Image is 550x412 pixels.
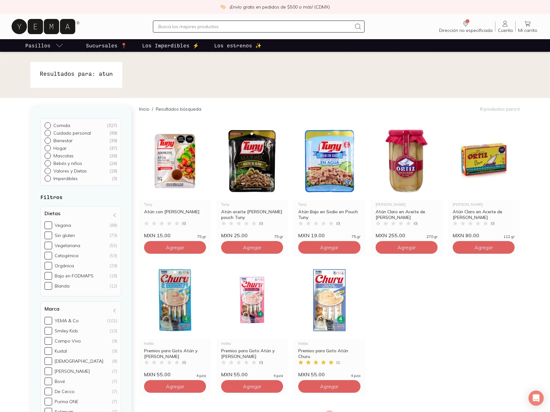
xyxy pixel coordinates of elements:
span: 112 gr [504,235,515,239]
span: 4 pza [273,374,283,378]
div: Sin gluten [55,233,75,238]
span: Agregar [320,244,338,251]
a: Mi carrito [516,20,540,33]
div: (8) [112,358,117,364]
div: ( 18 ) [109,168,117,174]
div: Bové [55,379,65,384]
div: Open Intercom Messenger [529,391,544,406]
div: ( 3 ) [112,176,117,181]
span: MXN 255.00 [376,232,405,239]
p: Valores y Dietas [53,168,87,174]
span: Agregar [474,244,493,251]
p: Hogar [53,145,67,151]
div: Campo Vivo [55,338,81,344]
p: Bienestar [53,138,73,143]
a: Sucursales 📍 [85,39,128,52]
div: (7) [112,399,117,404]
p: 8 productos para ti [480,106,520,112]
a: ortiz[PERSON_NAME]Atún Claro en Aceite de [PERSON_NAME](0)MXN 80.00112 gr [448,122,520,239]
div: (10) [110,328,117,334]
input: Busca los mejores productos [158,23,352,30]
span: ( 0 ) [491,221,495,225]
span: MXN 55.00 [298,371,325,378]
button: Agregar [221,380,283,393]
div: Atún Bajo en Sodio en Pouch Tuny [298,209,360,220]
div: Tuny [298,203,360,206]
span: Mi carrito [518,27,537,33]
p: Mascotas [53,153,74,159]
input: Bové(7) [45,378,52,385]
img: Atún Bajo en Sodio en Pouch Tuny [293,122,365,200]
span: Agregar [166,244,184,251]
a: Atún aceite de oliva pouch TunyTunyAtún aceite [PERSON_NAME] pouch Tuny(0)MXN 25.0075 gr [216,122,288,239]
button: Agregar [298,380,360,393]
div: ( 39 ) [109,138,117,143]
div: (7) [112,389,117,394]
span: ( 1 ) [336,360,340,364]
div: [PERSON_NAME] [376,203,438,206]
span: 4 pza [196,374,206,378]
img: Atún aceite de oliva pouch Tuny [216,122,288,200]
div: (29) [110,263,117,269]
input: YEMA & Co(101) [45,317,52,324]
span: ( 0 ) [182,221,186,225]
div: Smiley Kids [55,328,78,334]
button: Agregar [144,241,206,254]
a: Premios para Gato Atún y Almeja ChuruInabaPremios para Gato Atún y [PERSON_NAME](0)MXN 55.004 pza [139,261,211,378]
span: Agregar [320,383,338,390]
input: [DEMOGRAPHIC_DATA](8) [45,357,52,365]
div: (101) [107,318,117,324]
a: Inicio [139,106,149,112]
img: ortiz [448,122,520,200]
div: (9) [112,338,117,344]
div: Dietas [40,206,121,296]
div: Purina ONE [55,399,78,404]
input: Vegana(88) [45,221,52,229]
input: Cetogénica(53) [45,252,52,259]
button: Agregar [376,241,438,254]
a: Los Imperdibles ⚡️ [141,39,200,52]
a: Los estrenos ✨ [213,39,263,52]
div: Inaba [221,342,283,345]
div: YEMA & Co [55,318,79,324]
input: De Cecco(7) [45,388,52,395]
div: ( 37 ) [109,145,117,151]
p: Comida [53,123,70,128]
span: Agregar [166,383,184,390]
img: Premios para Gato Atún y Salmón [216,261,288,339]
div: [PERSON_NAME] [55,368,90,374]
div: [PERSON_NAME] [453,203,515,206]
div: ( 24 ) [109,161,117,166]
span: ( 0 ) [182,360,186,364]
span: 75 gr [352,235,360,239]
div: ( 327 ) [107,123,117,128]
p: Imperdibles [53,176,78,181]
div: Vegana [55,222,71,228]
div: Tuny [144,203,206,206]
span: ( 0 ) [259,360,263,364]
p: Cuidado personal [53,130,91,136]
span: MXN 55.00 [221,371,248,378]
div: Atún Claro en Aceite de [PERSON_NAME] [376,209,438,220]
img: 34114 atun con aderezo vinagreta tuny [139,122,211,200]
div: Bajo en FODMAPS [55,273,94,279]
span: Agregar [243,383,261,390]
span: Cuenta [498,27,513,33]
img: Atún Claro en Aceite de Oliva Ortiz [371,122,443,200]
div: (12) [110,283,117,289]
a: 34114 atun con aderezo vinagreta tunyTunyAtún con [PERSON_NAME](0)MXN 15.0075 gr [139,122,211,239]
div: (7) [112,379,117,384]
span: MXN 25.00 [221,232,248,239]
div: Premios para Gato Atún y [PERSON_NAME] [221,348,283,359]
div: ( 26 ) [109,153,117,159]
input: Purina ONE(7) [45,398,52,405]
h1: Resultados para: atun [40,70,113,78]
div: ( 99 ) [109,130,117,136]
div: [DEMOGRAPHIC_DATA] [55,358,103,364]
p: Resultados búsqueda [156,106,201,112]
span: MXN 19.00 [298,232,325,239]
div: (18) [110,273,117,279]
div: (9) [112,348,117,354]
span: Agregar [397,244,416,251]
span: 75 gr [197,235,206,239]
